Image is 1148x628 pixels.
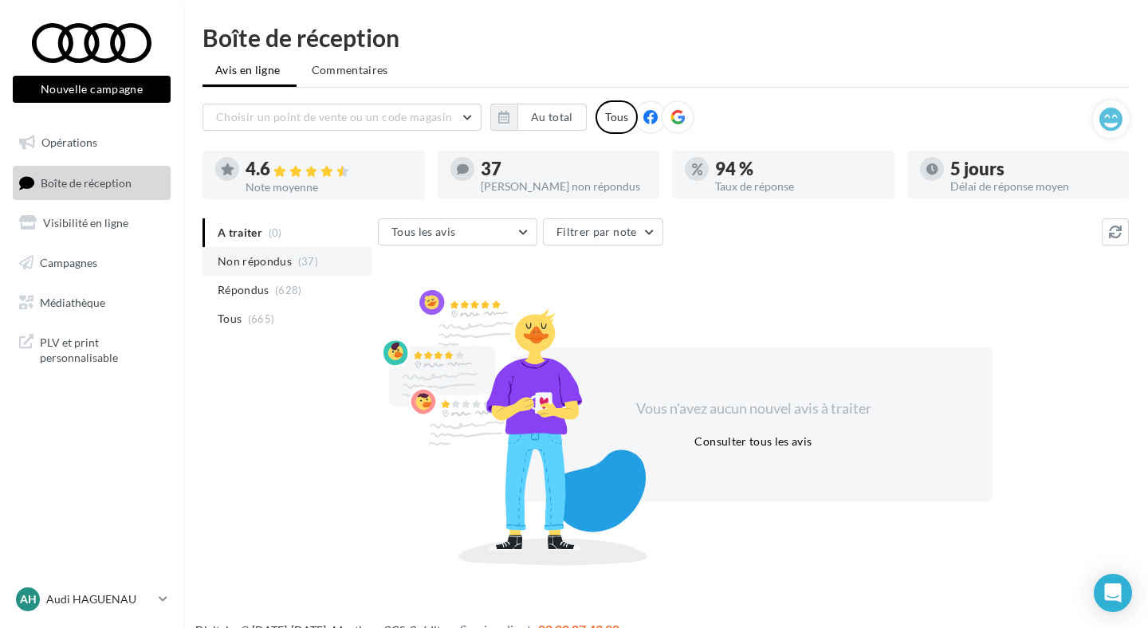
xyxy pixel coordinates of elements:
span: (37) [298,255,318,268]
a: Opérations [10,126,174,159]
span: Choisir un point de vente ou un code magasin [216,110,452,124]
button: Au total [490,104,587,131]
button: Filtrer par note [543,218,663,245]
div: 5 jours [950,160,1117,178]
div: Délai de réponse moyen [950,181,1117,192]
span: Campagnes [40,256,97,269]
div: Note moyenne [246,182,412,193]
span: (628) [275,284,302,296]
div: Boîte de réception [202,26,1129,49]
span: Commentaires [312,63,388,77]
span: Opérations [41,135,97,149]
span: Non répondus [218,253,292,269]
a: Visibilité en ligne [10,206,174,240]
span: AH [20,591,37,607]
button: Choisir un point de vente ou un code magasin [202,104,482,131]
span: Visibilité en ligne [43,216,128,230]
div: 37 [481,160,647,178]
span: Boîte de réception [41,175,132,189]
button: Nouvelle campagne [13,76,171,103]
a: Médiathèque [10,286,174,320]
span: PLV et print personnalisable [40,332,164,366]
div: Open Intercom Messenger [1094,574,1132,612]
span: (665) [248,312,275,325]
div: 94 % [715,160,882,178]
a: Boîte de réception [10,166,174,200]
button: Consulter tous les avis [688,432,818,451]
span: Tous les avis [391,225,456,238]
button: Tous les avis [378,218,537,245]
a: AH Audi HAGUENAU [13,584,171,614]
div: 4.6 [246,160,412,179]
a: PLV et print personnalisable [10,325,174,372]
span: Répondus [218,282,269,298]
a: Campagnes [10,246,174,280]
p: Audi HAGUENAU [46,591,152,607]
div: Tous [596,100,638,134]
div: Taux de réponse [715,181,882,192]
div: Vous n'avez aucun nouvel avis à traiter [616,398,890,419]
div: [PERSON_NAME] non répondus [481,181,647,192]
span: Tous [218,311,242,327]
button: Au total [517,104,587,131]
span: Médiathèque [40,295,105,308]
